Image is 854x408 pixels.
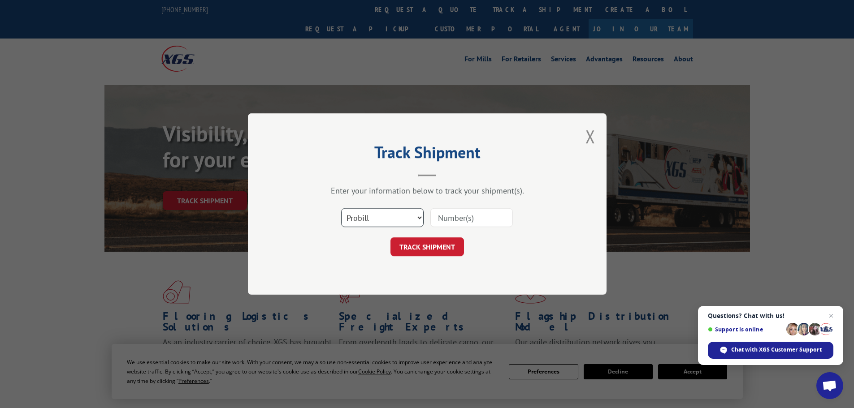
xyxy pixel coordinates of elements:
[708,342,833,359] div: Chat with XGS Customer Support
[708,312,833,319] span: Questions? Chat with us!
[293,185,562,196] div: Enter your information below to track your shipment(s).
[390,237,464,256] button: TRACK SHIPMENT
[816,372,843,399] div: Open chat
[293,146,562,163] h2: Track Shipment
[430,208,513,227] input: Number(s)
[826,310,837,321] span: Close chat
[708,326,783,333] span: Support is online
[585,125,595,148] button: Close modal
[731,346,822,354] span: Chat with XGS Customer Support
